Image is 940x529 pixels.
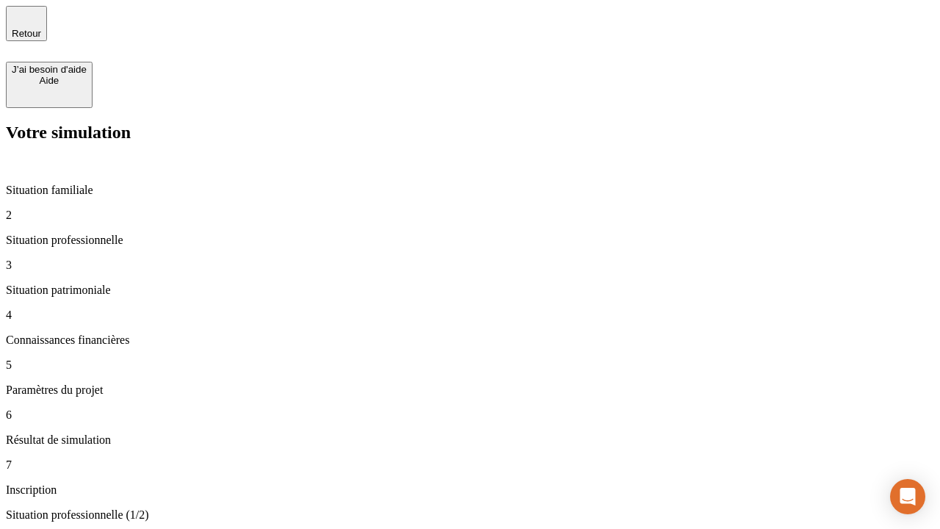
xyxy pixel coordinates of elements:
p: Inscription [6,483,934,497]
p: Situation familiale [6,184,934,197]
span: Retour [12,28,41,39]
p: Situation patrimoniale [6,284,934,297]
p: Résultat de simulation [6,433,934,447]
button: J’ai besoin d'aideAide [6,62,93,108]
p: 6 [6,409,934,422]
p: 7 [6,458,934,472]
h2: Votre simulation [6,123,934,143]
p: Paramètres du projet [6,384,934,397]
p: Connaissances financières [6,334,934,347]
p: 2 [6,209,934,222]
div: Open Intercom Messenger [890,479,925,514]
button: Retour [6,6,47,41]
p: 3 [6,259,934,272]
p: Situation professionnelle (1/2) [6,508,934,522]
p: Situation professionnelle [6,234,934,247]
div: J’ai besoin d'aide [12,64,87,75]
div: Aide [12,75,87,86]
p: 4 [6,309,934,322]
p: 5 [6,359,934,372]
